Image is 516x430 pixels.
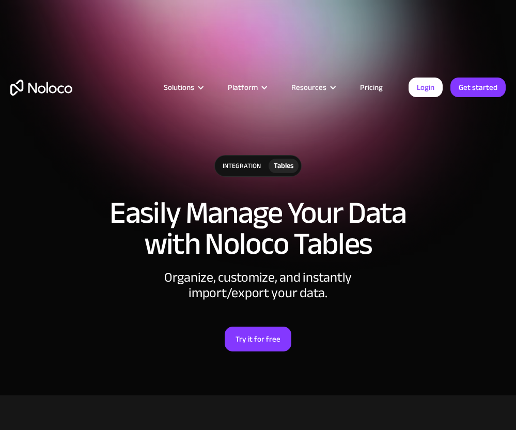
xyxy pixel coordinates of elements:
[151,81,215,94] div: Solutions
[10,80,72,96] a: home
[291,81,326,94] div: Resources
[228,81,258,94] div: Platform
[450,78,506,97] a: Get started
[225,327,291,351] a: Try it for free
[10,197,506,259] h1: Easily Manage Your Data with Noloco Tables
[274,160,293,172] div: Tables
[278,81,347,94] div: Resources
[409,78,443,97] a: Login
[347,81,396,94] a: Pricing
[215,156,269,176] div: integration
[164,81,194,94] div: Solutions
[215,81,278,94] div: Platform
[103,270,413,301] div: Organize, customize, and instantly import/export your data.
[236,332,280,346] div: Try it for free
